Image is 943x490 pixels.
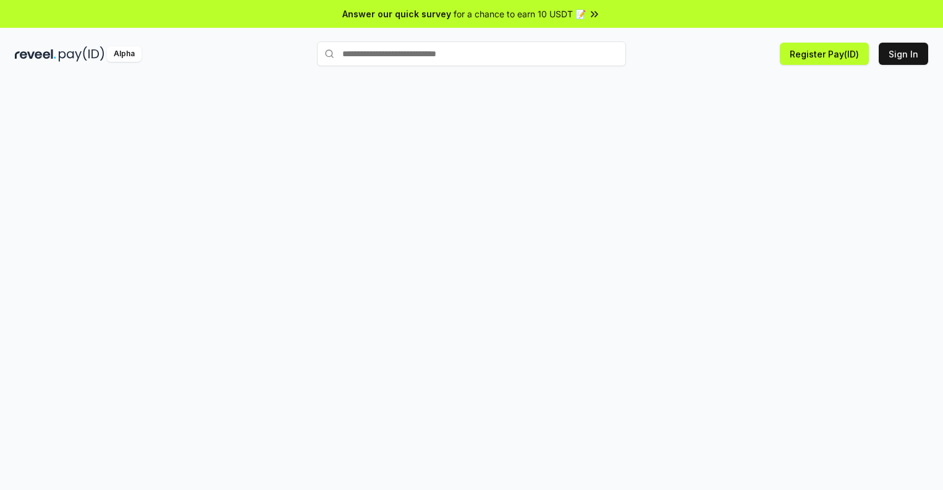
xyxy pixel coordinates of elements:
[879,43,928,65] button: Sign In
[107,46,142,62] div: Alpha
[15,46,56,62] img: reveel_dark
[780,43,869,65] button: Register Pay(ID)
[59,46,104,62] img: pay_id
[454,7,586,20] span: for a chance to earn 10 USDT 📝
[342,7,451,20] span: Answer our quick survey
